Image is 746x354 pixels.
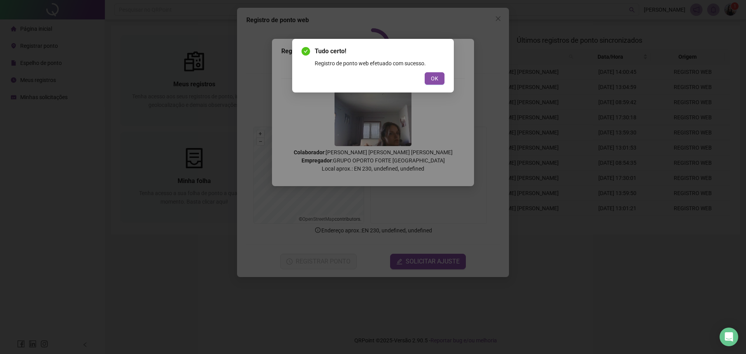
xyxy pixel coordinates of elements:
div: Registro de ponto web efetuado com sucesso. [315,59,444,68]
div: Open Intercom Messenger [720,328,738,346]
button: OK [425,72,444,85]
span: check-circle [302,47,310,56]
span: Tudo certo! [315,47,444,56]
span: OK [431,74,438,83]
